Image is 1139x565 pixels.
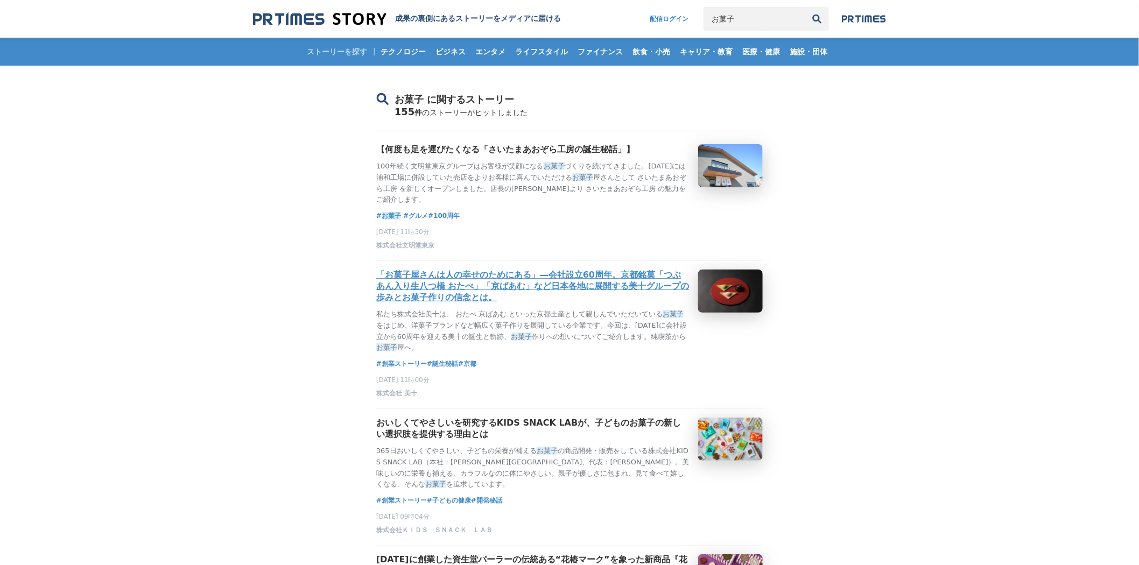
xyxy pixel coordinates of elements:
a: 株式会社文明堂東京 [376,244,434,252]
a: 株式会社ＫＩＤＳ ＳＮＡＣＫ ＬＡＢ [376,529,493,536]
span: ビジネス [432,47,470,56]
a: 成果の裏側にあるストーリーをメディアに届ける 成果の裏側にあるストーリーをメディアに届ける [253,12,561,26]
p: 100年続く文明堂東京グループはお客様が笑顔になる づくりを続けてきました。[DATE]には浦和工場に併設していた売店をよりお客様に喜んでいただける 屋さんとして さいたまあおぞら工房 を新しく... [376,161,690,206]
span: のストーリーがヒットしました [423,108,528,117]
a: ライフスタイル [511,38,573,66]
a: #創業ストーリー [376,495,427,506]
span: キャリア・教育 [676,47,737,56]
a: #開発秘話 [471,495,502,506]
em: お菓子 [382,212,401,220]
span: ライフスタイル [511,47,573,56]
a: ビジネス [432,38,470,66]
em: お菓子 [663,310,684,318]
a: 【何度も足を運びたくなる「さいたまあおぞら工房の誕生秘話」】100年続く文明堂東京グループはお客様が笑顔になるお菓子づくりを続けてきました。[DATE]には浦和工場に併設していた売店をよりお客様... [376,144,763,206]
span: # [376,210,403,221]
h3: 「お菓子屋さんは人の幸せのためにある」―会社設立60周年。京都銘菓「つぶあん入り生八つ橋 おたべ」「京ばあむ」など日本各地に展開する美十グループの歩みとお菓子作りの信念とは。 [376,270,690,303]
a: 株式会社 美十 [376,392,417,400]
img: 成果の裏側にあるストーリーをメディアに届ける [253,12,386,26]
span: 株式会社 美十 [376,389,417,398]
em: お菓子 [572,173,593,181]
span: 件 [415,108,423,117]
a: #100周年 [428,210,460,221]
div: 155 [376,106,763,131]
span: ファイナンス [574,47,628,56]
a: 医療・健康 [739,38,785,66]
a: #お菓子 [376,210,403,221]
input: キーワードで検索 [704,7,805,31]
em: お菓子 [425,480,446,488]
a: #誕生秘話 [427,358,458,369]
span: 飲食・小売 [629,47,675,56]
p: [DATE] 11時00分 [376,376,763,385]
span: 株式会社ＫＩＤＳ ＳＮＡＣＫ ＬＡＢ [376,526,493,535]
em: お菓子 [537,447,558,455]
span: 施設・団体 [786,47,832,56]
img: prtimes [842,15,886,23]
span: テクノロジー [377,47,431,56]
em: お菓子 [376,343,397,351]
a: 飲食・小売 [629,38,675,66]
h3: おいしくてやさしいを研究するKIDS SNACK LABが、子どものお菓子の新しい選択肢を提供する理由とは [376,418,690,440]
a: #京都 [458,358,476,369]
a: #子どもの健康 [427,495,471,506]
a: テクノロジー [377,38,431,66]
h3: 【何度も足を運びたくなる「さいたまあおぞら工房の誕生秘話」】 [376,144,635,156]
em: お菓子 [544,162,565,170]
span: エンタメ [472,47,510,56]
button: 検索 [805,7,829,31]
p: [DATE] 09時04分 [376,512,763,521]
a: おいしくてやさしいを研究するKIDS SNACK LABが、子どものお菓子の新しい選択肢を提供する理由とは365日おいしくてやさしい、子どもの栄養が補えるお菓子の商品開発・販売をしている株式会社... [376,418,763,490]
h1: 成果の裏側にあるストーリーをメディアに届ける [395,14,561,24]
a: 配信ログイン [639,7,699,31]
p: 私たち株式会社美十は、 おたべ 京ばあむ といった京都土産として親しんでいただいている をはじめ、洋菓子ブランドなど幅広く菓子作りを展開している企業です。今回は、[DATE]に会社設立から60周... [376,309,690,354]
a: 施設・団体 [786,38,832,66]
span: 医療・健康 [739,47,785,56]
a: キャリア・教育 [676,38,737,66]
p: [DATE] 11時30分 [376,228,763,237]
a: #創業ストーリー [376,358,427,369]
em: お菓子 [511,333,532,341]
a: 「お菓子屋さんは人の幸せのためにある」―会社設立60周年。京都銘菓「つぶあん入り生八つ橋 おたべ」「京ばあむ」など日本各地に展開する美十グループの歩みとお菓子作りの信念とは。私たち株式会社美十は... [376,270,763,354]
p: 365日おいしくてやさしい、子どもの栄養が補える の商品開発・販売をしている株式会社KIDS SNACK LAB（本社：[PERSON_NAME][GEOGRAPHIC_DATA]、代表：[PE... [376,446,690,490]
a: エンタメ [472,38,510,66]
span: 株式会社文明堂東京 [376,241,434,250]
a: #グルメ [403,210,428,221]
a: ファイナンス [574,38,628,66]
span: お菓子 に関するストーリー [395,94,514,105]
